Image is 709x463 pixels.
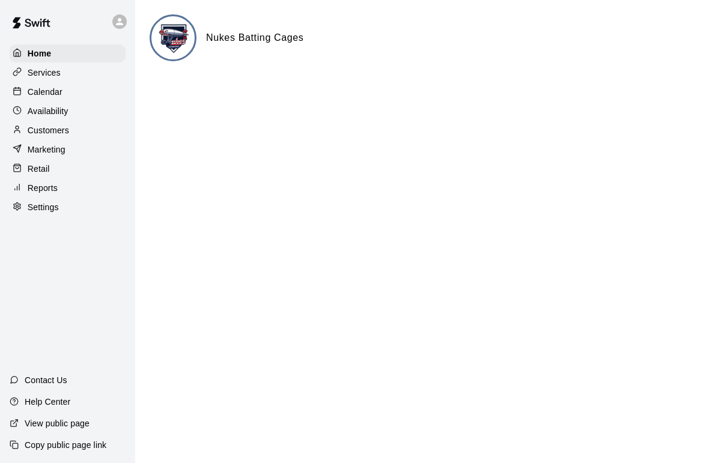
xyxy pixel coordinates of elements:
p: Calendar [28,86,62,98]
p: Copy public page link [25,439,106,451]
a: Reports [10,179,126,197]
img: Nukes Batting Cages logo [151,16,196,61]
p: Settings [28,201,59,213]
p: Marketing [28,144,65,156]
a: Marketing [10,141,126,159]
h6: Nukes Batting Cages [206,30,303,46]
p: Reports [28,182,58,194]
a: Retail [10,160,126,178]
a: Availability [10,102,126,120]
p: Availability [28,105,68,117]
a: Services [10,64,126,82]
p: Customers [28,124,69,136]
a: Settings [10,198,126,216]
p: Retail [28,163,50,175]
p: Contact Us [25,374,67,386]
a: Customers [10,121,126,139]
a: Calendar [10,83,126,101]
p: Help Center [25,396,70,408]
p: View public page [25,417,90,429]
a: Home [10,44,126,62]
p: Services [28,67,61,79]
p: Home [28,47,52,59]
